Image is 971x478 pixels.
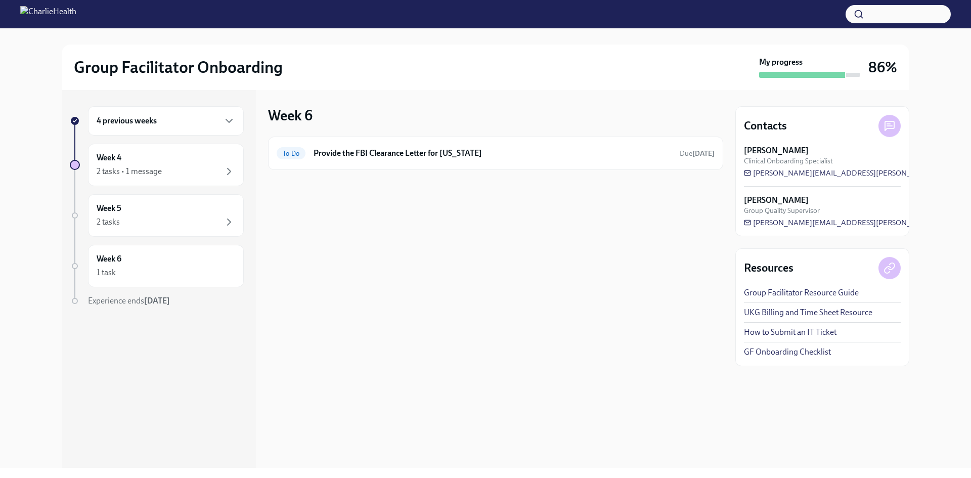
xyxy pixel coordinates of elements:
[744,327,836,338] a: How to Submit an IT Ticket
[744,346,831,358] a: GF Onboarding Checklist
[744,156,833,166] span: Clinical Onboarding Specialist
[868,58,897,76] h3: 86%
[744,206,820,215] span: Group Quality Supervisor
[97,216,120,228] div: 2 tasks
[759,57,803,68] strong: My progress
[277,145,715,161] a: To DoProvide the FBI Clearance Letter for [US_STATE]Due[DATE]
[88,106,244,136] div: 4 previous weeks
[70,194,244,237] a: Week 52 tasks
[70,144,244,186] a: Week 42 tasks • 1 message
[88,296,170,306] span: Experience ends
[744,145,809,156] strong: [PERSON_NAME]
[20,6,76,22] img: CharlieHealth
[680,149,715,158] span: Due
[744,195,809,206] strong: [PERSON_NAME]
[680,149,715,158] span: October 14th, 2025 09:00
[97,267,116,278] div: 1 task
[97,253,121,265] h6: Week 6
[744,307,872,318] a: UKG Billing and Time Sheet Resource
[744,287,859,298] a: Group Facilitator Resource Guide
[97,115,157,126] h6: 4 previous weeks
[692,149,715,158] strong: [DATE]
[744,260,793,276] h4: Resources
[144,296,170,306] strong: [DATE]
[70,245,244,287] a: Week 61 task
[277,150,305,157] span: To Do
[744,118,787,134] h4: Contacts
[268,106,313,124] h3: Week 6
[97,152,121,163] h6: Week 4
[97,166,162,177] div: 2 tasks • 1 message
[74,57,283,77] h2: Group Facilitator Onboarding
[314,148,672,159] h6: Provide the FBI Clearance Letter for [US_STATE]
[97,203,121,214] h6: Week 5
